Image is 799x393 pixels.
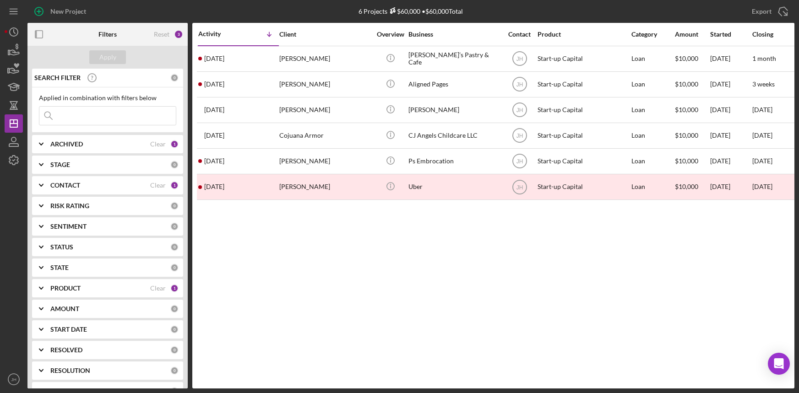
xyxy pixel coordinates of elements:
[204,81,224,88] time: 2025-09-17 23:25
[631,98,674,122] div: Loan
[387,7,420,15] div: $60,000
[170,202,179,210] div: 0
[279,149,371,173] div: [PERSON_NAME]
[675,80,698,88] span: $10,000
[50,326,87,333] b: START DATE
[408,98,500,122] div: [PERSON_NAME]
[710,31,751,38] div: Started
[198,30,239,38] div: Activity
[538,47,629,71] div: Start-up Capital
[50,161,70,168] b: STAGE
[150,140,166,148] div: Clear
[50,202,89,210] b: RISK RATING
[50,305,79,312] b: AMOUNT
[154,31,169,38] div: Reset
[631,149,674,173] div: Loan
[631,175,674,199] div: Loan
[50,367,90,374] b: RESOLUTION
[502,31,537,38] div: Contact
[743,2,794,21] button: Export
[50,140,83,148] b: ARCHIVED
[675,106,698,113] span: $10,000
[710,124,751,148] div: [DATE]
[50,285,81,292] b: PRODUCT
[34,74,81,81] b: SEARCH FILTER
[631,72,674,97] div: Loan
[170,264,179,272] div: 0
[408,149,500,173] div: Ps Embrocation
[408,124,500,148] div: CJ Angels Childcare LLC
[50,243,73,251] b: STATUS
[174,30,183,39] div: 3
[538,124,629,148] div: Start-up Capital
[50,2,86,21] div: New Project
[204,106,224,113] time: 2025-07-23 22:08
[752,157,772,165] time: [DATE]
[538,149,629,173] div: Start-up Capital
[170,305,179,313] div: 0
[170,222,179,231] div: 0
[170,346,179,354] div: 0
[50,223,87,230] b: SENTIMENT
[204,183,224,190] time: 2023-12-10 18:18
[408,175,500,199] div: Uber
[675,54,698,62] span: $10,000
[631,47,674,71] div: Loan
[170,325,179,334] div: 0
[516,107,523,113] text: JH
[279,124,371,148] div: Cojuana Armor
[538,175,629,199] div: Start-up Capital
[50,182,80,189] b: CONTACT
[170,284,179,292] div: 1
[170,74,179,82] div: 0
[710,47,751,71] div: [DATE]
[279,175,371,199] div: [PERSON_NAME]
[99,50,116,64] div: Apply
[710,175,751,199] div: [DATE]
[516,184,523,190] text: JH
[752,183,772,190] time: [DATE]
[150,182,166,189] div: Clear
[170,140,179,148] div: 1
[170,243,179,251] div: 0
[752,106,772,113] time: [DATE]
[675,31,709,38] div: Amount
[516,133,523,139] text: JH
[538,31,629,38] div: Product
[710,98,751,122] div: [DATE]
[279,31,371,38] div: Client
[373,31,408,38] div: Overview
[89,50,126,64] button: Apply
[279,72,371,97] div: [PERSON_NAME]
[752,2,772,21] div: Export
[408,47,500,71] div: [PERSON_NAME]’s Pastry & Cafe
[27,2,95,21] button: New Project
[11,377,16,382] text: JH
[516,56,523,62] text: JH
[150,285,166,292] div: Clear
[675,131,698,139] span: $10,000
[516,81,523,88] text: JH
[170,181,179,189] div: 1
[359,7,463,15] div: 6 Projects • $60,000 Total
[538,98,629,122] div: Start-up Capital
[516,158,523,165] text: JH
[279,47,371,71] div: [PERSON_NAME]
[98,31,117,38] b: Filters
[39,94,176,102] div: Applied in combination with filters below
[675,157,698,165] span: $10,000
[768,353,790,375] div: Open Intercom Messenger
[170,161,179,169] div: 0
[710,72,751,97] div: [DATE]
[710,149,751,173] div: [DATE]
[752,80,775,88] time: 3 weeks
[631,124,674,148] div: Loan
[631,31,674,38] div: Category
[204,157,224,165] time: 2024-12-30 15:03
[204,132,224,139] time: 2025-07-16 17:03
[752,54,776,62] time: 1 month
[50,264,69,271] b: STATE
[675,175,709,199] div: $10,000
[408,72,500,97] div: Aligned Pages
[408,31,500,38] div: Business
